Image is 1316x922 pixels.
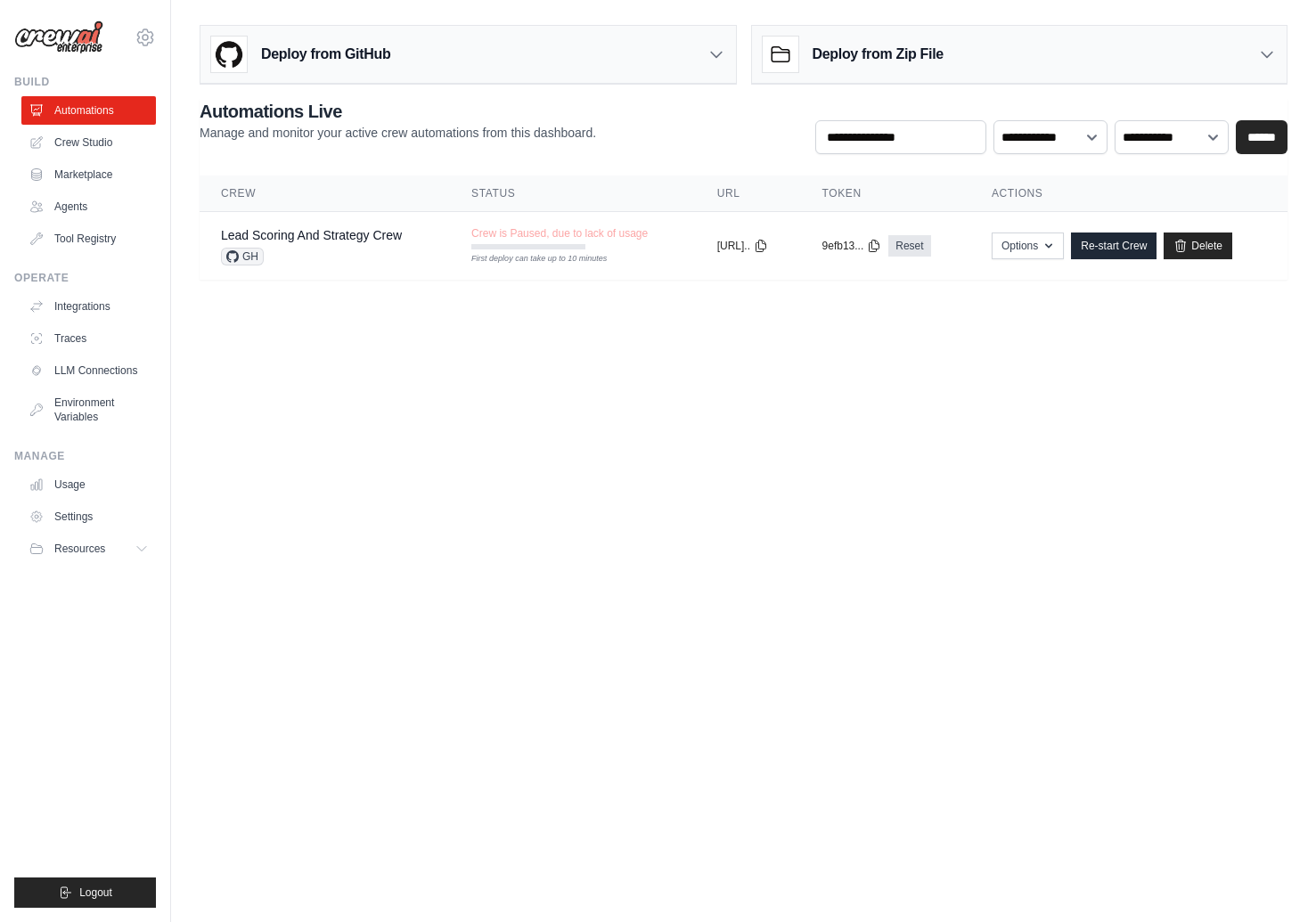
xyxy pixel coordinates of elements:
button: Resources [21,534,156,563]
a: Crew Studio [21,128,156,157]
img: GitHub Logo [211,37,247,72]
th: Token [801,175,970,212]
p: Manage and monitor your active crew automations from this dashboard. [200,124,596,142]
a: LLM Connections [21,356,156,385]
div: Operate [14,271,156,285]
span: Logout [79,885,112,900]
th: Status [450,175,696,212]
img: Logo [14,20,103,54]
span: GH [221,248,264,265]
th: Crew [200,175,450,212]
a: Automations [21,96,156,125]
span: Crew is Paused, due to lack of usage [471,226,648,241]
th: Actions [970,175,1287,212]
a: Delete [1164,233,1232,259]
a: Agents [21,192,156,221]
a: Tool Registry [21,224,156,253]
a: Integrations [21,292,156,321]
th: URL [696,175,801,212]
a: Re-start Crew [1071,233,1157,259]
a: Environment Variables [21,388,156,431]
button: Options [992,233,1064,259]
a: Traces [21,324,156,353]
button: Logout [14,877,156,908]
h2: Automations Live [200,99,596,124]
div: Build [14,75,156,89]
a: Settings [21,502,156,531]
h3: Deploy from Zip File [813,44,944,65]
button: 9efb13... [822,239,882,253]
h3: Deploy from GitHub [261,44,390,65]
span: Resources [54,542,105,556]
a: Lead Scoring And Strategy Crew [221,228,402,242]
a: Marketplace [21,160,156,189]
div: Manage [14,449,156,463]
a: Usage [21,470,156,499]
a: Reset [888,235,930,257]
div: First deploy can take up to 10 minutes [471,253,585,265]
